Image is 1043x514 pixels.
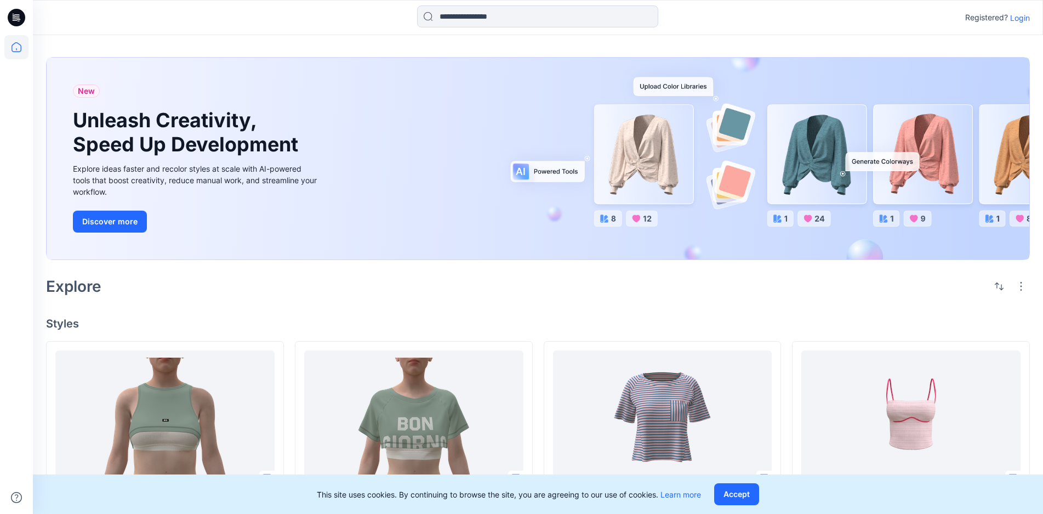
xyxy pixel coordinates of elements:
[73,211,320,233] a: Discover more
[46,317,1030,330] h4: Styles
[73,109,303,156] h1: Unleash Creativity, Speed Up Development
[965,11,1008,24] p: Registered?
[660,490,701,499] a: Learn more
[46,278,101,295] h2: Explore
[1010,12,1030,24] p: Login
[73,163,320,197] div: Explore ideas faster and recolor styles at scale with AI-powered tools that boost creativity, red...
[78,84,95,98] span: New
[553,351,772,485] a: Ladies SS25-D1696-23-LS60586
[801,351,1021,485] a: Ladies SS25-D1692-23-LR90566
[317,489,701,500] p: This site uses cookies. By continuing to browse the site, you are agreeing to our use of cookies.
[714,483,759,505] button: Accept
[304,351,523,485] a: Ladies SS25-D1697-23-LS60587
[73,211,147,233] button: Discover more
[55,351,275,485] a: Ladies SS25-D1697-23-LS60588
